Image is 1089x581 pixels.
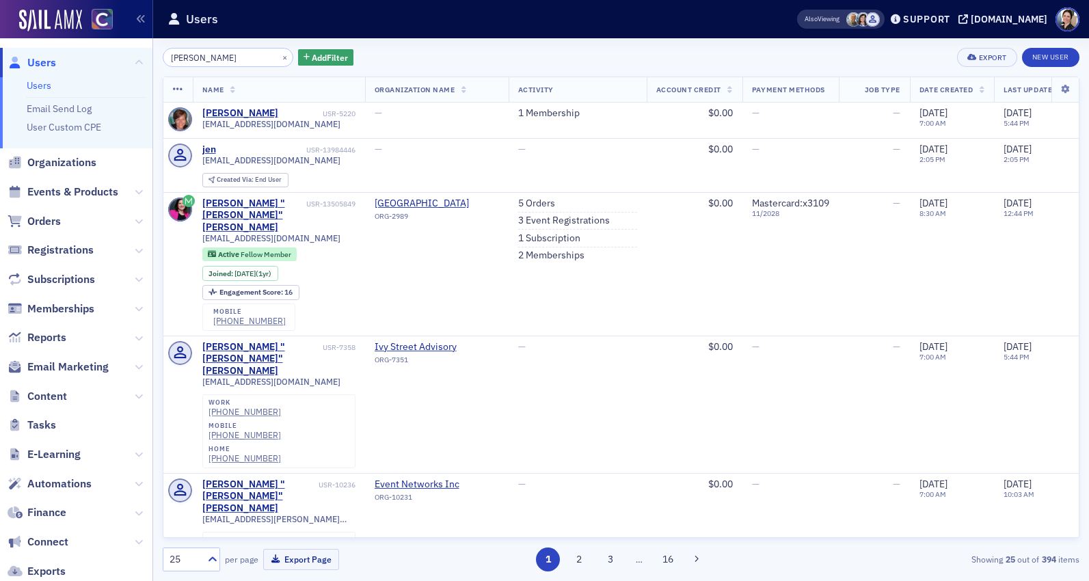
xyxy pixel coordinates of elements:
[8,243,94,258] a: Registrations
[1004,154,1030,164] time: 2:05 PM
[241,249,291,259] span: Fellow Member
[919,143,947,155] span: [DATE]
[27,476,92,491] span: Automations
[903,13,950,25] div: Support
[280,109,355,118] div: USR-5220
[865,12,880,27] span: Dan Baer
[375,198,499,210] span: University of Denver
[202,198,304,234] a: [PERSON_NAME] "[PERSON_NAME]" [PERSON_NAME]
[323,343,355,352] div: USR-7358
[656,548,680,571] button: 16
[518,85,554,94] span: Activity
[202,341,321,377] div: [PERSON_NAME] "[PERSON_NAME]" [PERSON_NAME]
[518,232,580,245] a: 1 Subscription
[518,107,580,120] a: 1 Membership
[919,352,946,362] time: 7:00 AM
[958,14,1052,24] button: [DOMAIN_NAME]
[708,340,733,353] span: $0.00
[518,198,555,210] a: 5 Orders
[375,143,382,155] span: —
[19,10,82,31] a: SailAMX
[298,49,354,66] button: AddFilter
[893,107,900,119] span: —
[27,564,66,579] span: Exports
[971,13,1047,25] div: [DOMAIN_NAME]
[209,407,281,417] a: [PHONE_NUMBER]
[8,185,118,200] a: Events & Products
[630,553,649,565] span: …
[375,341,499,353] a: Ivy Street Advisory
[234,269,271,278] div: (1yr)
[202,233,340,243] span: [EMAIL_ADDRESS][DOMAIN_NAME]
[919,208,946,218] time: 8:30 AM
[518,143,526,155] span: —
[893,478,900,490] span: —
[209,269,234,278] span: Joined :
[708,197,733,209] span: $0.00
[202,107,278,120] div: [PERSON_NAME]
[1004,85,1057,94] span: Last Updated
[1004,143,1032,155] span: [DATE]
[163,48,293,67] input: Search…
[1004,478,1032,490] span: [DATE]
[752,143,759,155] span: —
[209,422,281,430] div: mobile
[708,478,733,490] span: $0.00
[8,535,68,550] a: Connect
[27,447,81,462] span: E-Learning
[805,14,839,24] span: Viewing
[518,215,610,227] a: 3 Event Registrations
[202,144,216,156] a: jen
[375,212,499,226] div: ORG-2989
[225,553,258,565] label: per page
[82,9,113,32] a: View Homepage
[8,301,94,316] a: Memberships
[27,55,56,70] span: Users
[1004,352,1030,362] time: 5:44 PM
[219,288,293,296] div: 16
[202,285,299,300] div: Engagement Score: 16
[27,330,66,345] span: Reports
[752,85,825,94] span: Payment Methods
[752,340,759,353] span: —
[708,143,733,155] span: $0.00
[375,493,499,506] div: ORG-10231
[27,214,61,229] span: Orders
[752,209,829,218] span: 11 / 2028
[209,445,281,453] div: home
[27,103,92,115] a: Email Send Log
[202,478,317,515] a: [PERSON_NAME] "[PERSON_NAME]" [PERSON_NAME]
[234,269,256,278] span: [DATE]
[209,398,281,407] div: work
[567,548,591,571] button: 2
[8,272,95,287] a: Subscriptions
[375,355,499,369] div: ORG-7351
[805,14,818,23] div: Also
[375,198,499,210] a: [GEOGRAPHIC_DATA]
[202,377,340,387] span: [EMAIL_ADDRESS][DOMAIN_NAME]
[27,301,94,316] span: Memberships
[27,243,94,258] span: Registrations
[919,197,947,209] span: [DATE]
[865,85,900,94] span: Job Type
[8,476,92,491] a: Automations
[893,340,900,353] span: —
[263,549,339,570] button: Export Page
[306,200,355,208] div: USR-13505849
[8,447,81,462] a: E-Learning
[536,548,560,571] button: 1
[209,430,281,440] a: [PHONE_NUMBER]
[518,340,526,353] span: —
[202,266,278,281] div: Joined: 2024-10-02 00:00:00
[1004,340,1032,353] span: [DATE]
[27,155,96,170] span: Organizations
[92,9,113,30] img: SailAMX
[375,107,382,119] span: —
[919,85,973,94] span: Date Created
[893,143,900,155] span: —
[1004,197,1032,209] span: [DATE]
[319,481,355,489] div: USR-10236
[209,536,281,544] div: work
